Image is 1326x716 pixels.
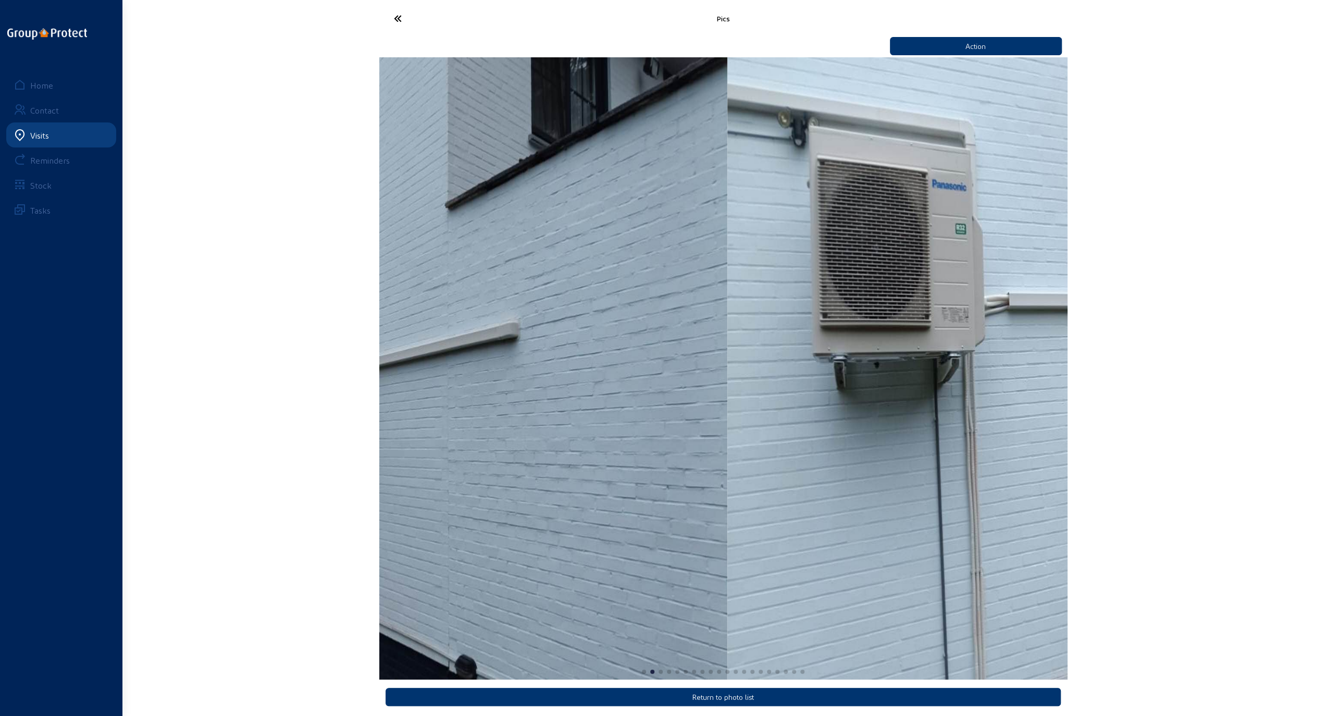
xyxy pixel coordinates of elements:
[386,688,1061,706] button: Return to photo list
[494,14,952,23] div: Pics
[30,180,52,190] div: Stock
[6,172,116,197] a: Stock
[30,205,51,215] div: Tasks
[40,57,727,680] swiper-slide: 2 / 20
[30,130,49,140] div: Visits
[6,97,116,122] a: Contact
[30,155,70,165] div: Reminders
[6,147,116,172] a: Reminders
[890,37,1062,55] button: Action
[6,197,116,223] a: Tasks
[40,57,727,680] img: 452ca5a1-563f-9752-95d9-79e31b0d100c.jpeg
[6,72,116,97] a: Home
[6,122,116,147] a: Visits
[30,105,59,115] div: Contact
[30,80,53,90] div: Home
[7,28,87,40] img: logo-oneline.png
